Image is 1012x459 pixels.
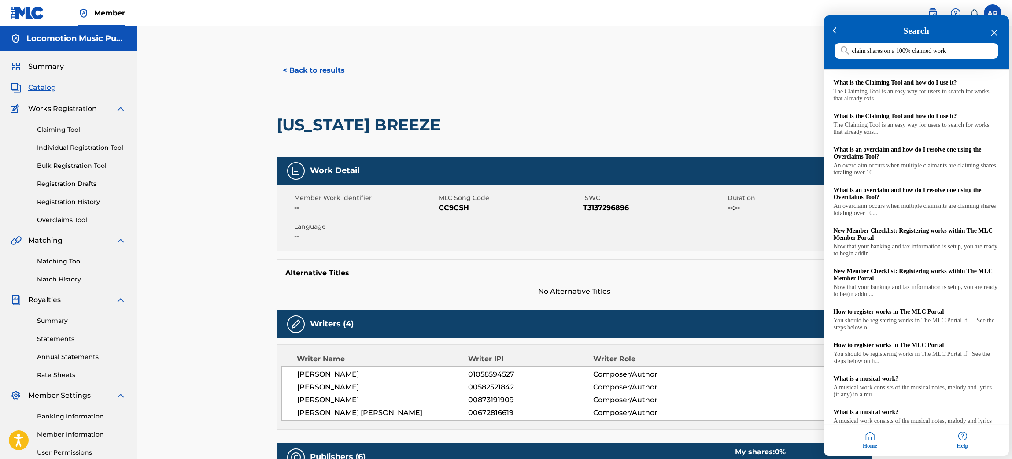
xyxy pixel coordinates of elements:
[835,43,998,59] input: Search for help
[834,342,999,349] div: How to register works in The MLC Portal
[824,303,1009,337] div: How to register <span class="hs-search-highlight hs-highlight-title">works</span> in The MLC Portal
[824,425,916,456] div: Home
[834,146,999,160] div: What is an overclaim and how do I resolve one using the Overclaims Tool?
[824,107,1009,141] div: What is the <span class="hs-search-highlight hs-highlight-title">Claiming</span> Tool and how do ...
[834,351,999,365] div: You should be registering works in The MLC Portal if: See the steps below on h...
[834,162,999,176] div: An overclaim occurs when multiple claimants are claiming shares totaling over 10...
[834,375,999,382] div: What is a musical work?
[834,227,999,241] div: New Member Checklist: Registering works within The MLC Member Portal
[834,79,999,86] div: What is the Claiming Tool and how do I use it?
[841,46,849,55] svg: icon
[834,418,999,432] div: A musical work consists of the musical notes, melody and lyrics (if any) in a mu...
[834,284,999,298] div: Now that your banking and tax information is setup, you are ready to begin addin...
[834,88,999,102] div: The Claiming Tool is an easy way for users to search for works that already exis...
[990,29,998,37] div: close resource center
[824,74,1009,107] div: What is the <span class="hs-search-highlight hs-highlight-title">Claiming</span> Tool and how do ...
[835,26,998,36] h3: Search
[824,403,1009,437] div: What is a musical <span class="hs-search-highlight hs-highlight-title">work</span>?
[916,425,1009,456] div: Help
[834,113,999,120] div: What is the Claiming Tool and how do I use it?
[834,384,999,398] div: A musical work consists of the musical notes, melody and lyrics (if any) in a mu...
[834,268,999,282] div: New Member Checklist: Registering works within The MLC Member Portal
[834,203,999,217] div: An overclaim occurs when multiple claimants are claiming shares totaling over 10...
[824,263,1009,303] div: New Member Checklist: Registering <span class="hs-search-highlight hs-highlight-title">works</spa...
[824,337,1009,370] div: How to register <span class="hs-search-highlight hs-highlight-title">works</span> in The MLC Portal
[834,187,999,201] div: What is an overclaim and how do I resolve one using the Overclaims Tool?
[824,370,1009,403] div: What is a musical <span class="hs-search-highlight hs-highlight-title">work</span>?
[824,141,1009,181] div: What is an overclaim and how do I resolve one using the Overclaims Tool?
[834,409,999,416] div: What is a musical work?
[834,308,999,315] div: How to register works in The MLC Portal
[834,122,999,136] div: The Claiming Tool is an easy way for users to search for works that already exis...
[824,222,1009,263] div: New Member Checklist: Registering <span class="hs-search-highlight hs-highlight-title">works</spa...
[824,181,1009,222] div: What is an overclaim and how do I resolve one using the Overclaims Tool?
[834,243,999,257] div: Now that your banking and tax information is setup, you are ready to begin addin...
[834,317,999,331] div: You should be registering works in The MLC Portal if: See the steps below o...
